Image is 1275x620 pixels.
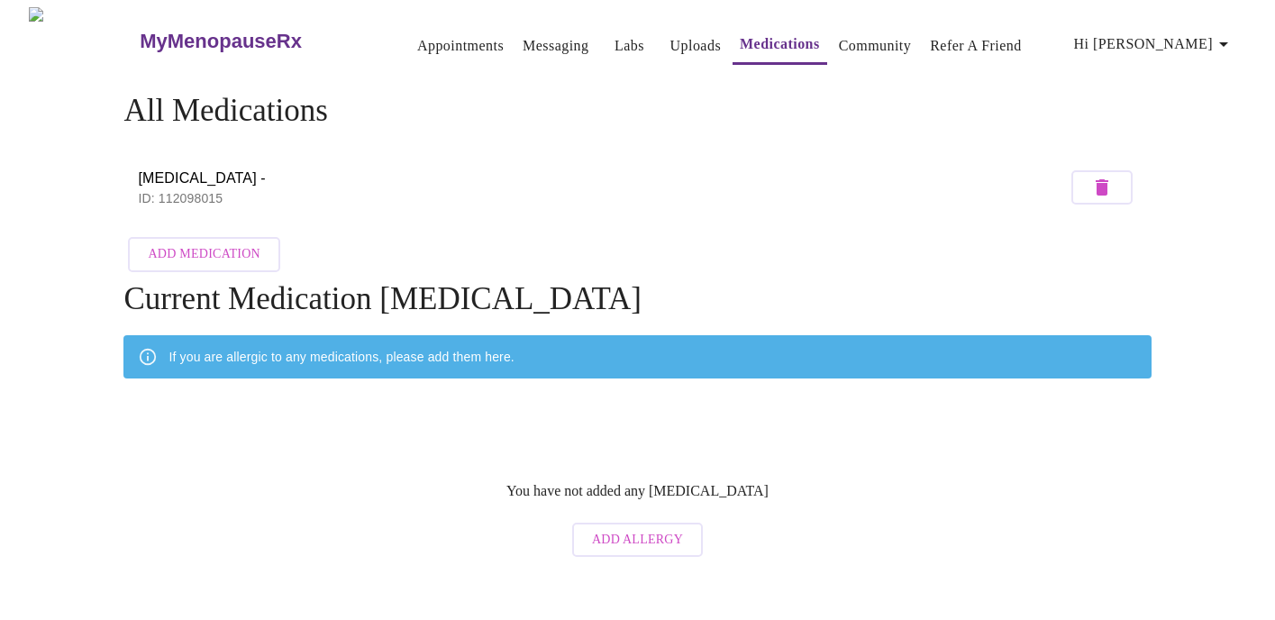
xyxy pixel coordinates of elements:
[930,33,1022,59] a: Refer a Friend
[123,93,1151,129] h4: All Medications
[138,189,1066,207] p: ID: 112098015
[615,33,644,59] a: Labs
[138,168,1066,189] span: [MEDICAL_DATA] -
[417,33,504,59] a: Appointments
[1074,32,1234,57] span: Hi [PERSON_NAME]
[29,7,138,75] img: MyMenopauseRx Logo
[839,33,912,59] a: Community
[663,28,729,64] button: Uploads
[410,28,511,64] button: Appointments
[128,237,279,272] button: Add Medication
[670,33,722,59] a: Uploads
[140,30,302,53] h3: MyMenopauseRx
[733,26,827,65] button: Medications
[832,28,919,64] button: Community
[572,523,703,558] button: Add Allergy
[123,281,1151,317] h4: Current Medication [MEDICAL_DATA]
[923,28,1029,64] button: Refer a Friend
[168,341,514,373] div: If you are allergic to any medications, please add them here.
[515,28,596,64] button: Messaging
[601,28,659,64] button: Labs
[138,10,374,73] a: MyMenopauseRx
[740,32,820,57] a: Medications
[506,483,769,499] p: You have not added any [MEDICAL_DATA]
[523,33,588,59] a: Messaging
[148,243,260,266] span: Add Medication
[592,529,683,552] span: Add Allergy
[1067,26,1242,62] button: Hi [PERSON_NAME]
